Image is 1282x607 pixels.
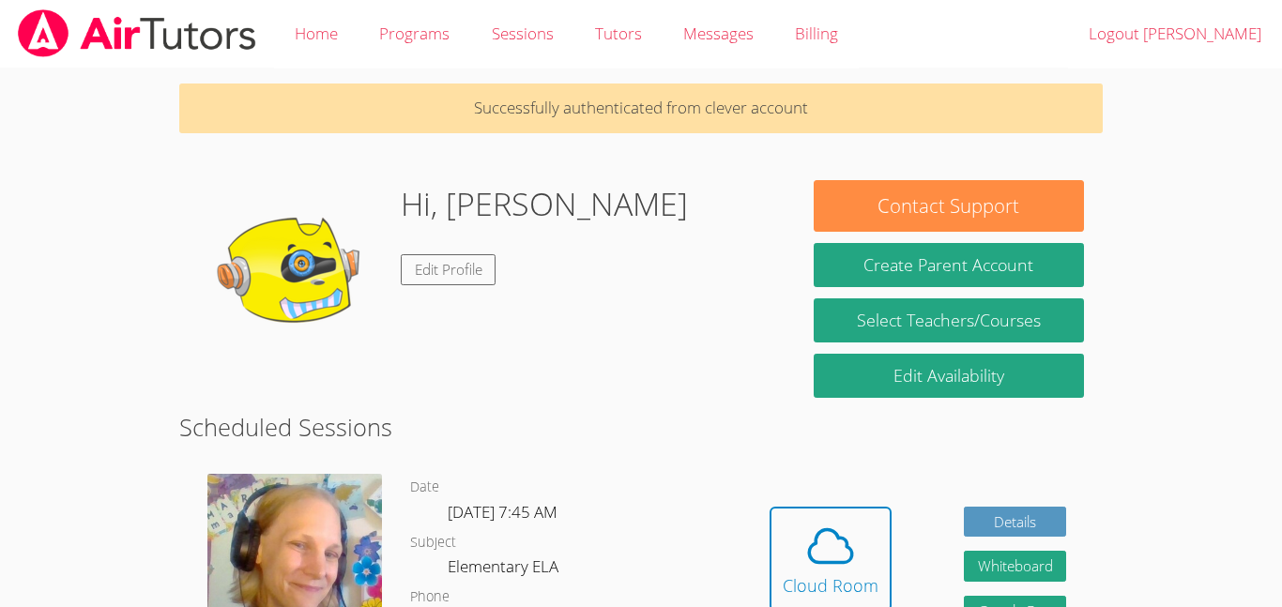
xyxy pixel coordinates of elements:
button: Whiteboard [964,551,1067,582]
dt: Date [410,476,439,499]
button: Contact Support [814,180,1084,232]
img: default.png [198,180,386,368]
h1: Hi, [PERSON_NAME] [401,180,688,228]
h2: Scheduled Sessions [179,409,1103,445]
div: Cloud Room [783,572,878,599]
a: Edit Profile [401,254,496,285]
button: Create Parent Account [814,243,1084,287]
a: Edit Availability [814,354,1084,398]
img: airtutors_banner-c4298cdbf04f3fff15de1276eac7730deb9818008684d7c2e4769d2f7ddbe033.png [16,9,258,57]
dd: Elementary ELA [448,554,562,585]
span: [DATE] 7:45 AM [448,501,557,523]
a: Select Teachers/Courses [814,298,1084,342]
p: Successfully authenticated from clever account [179,83,1103,133]
dt: Subject [410,531,456,554]
a: Details [964,507,1067,538]
span: Messages [683,23,754,44]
